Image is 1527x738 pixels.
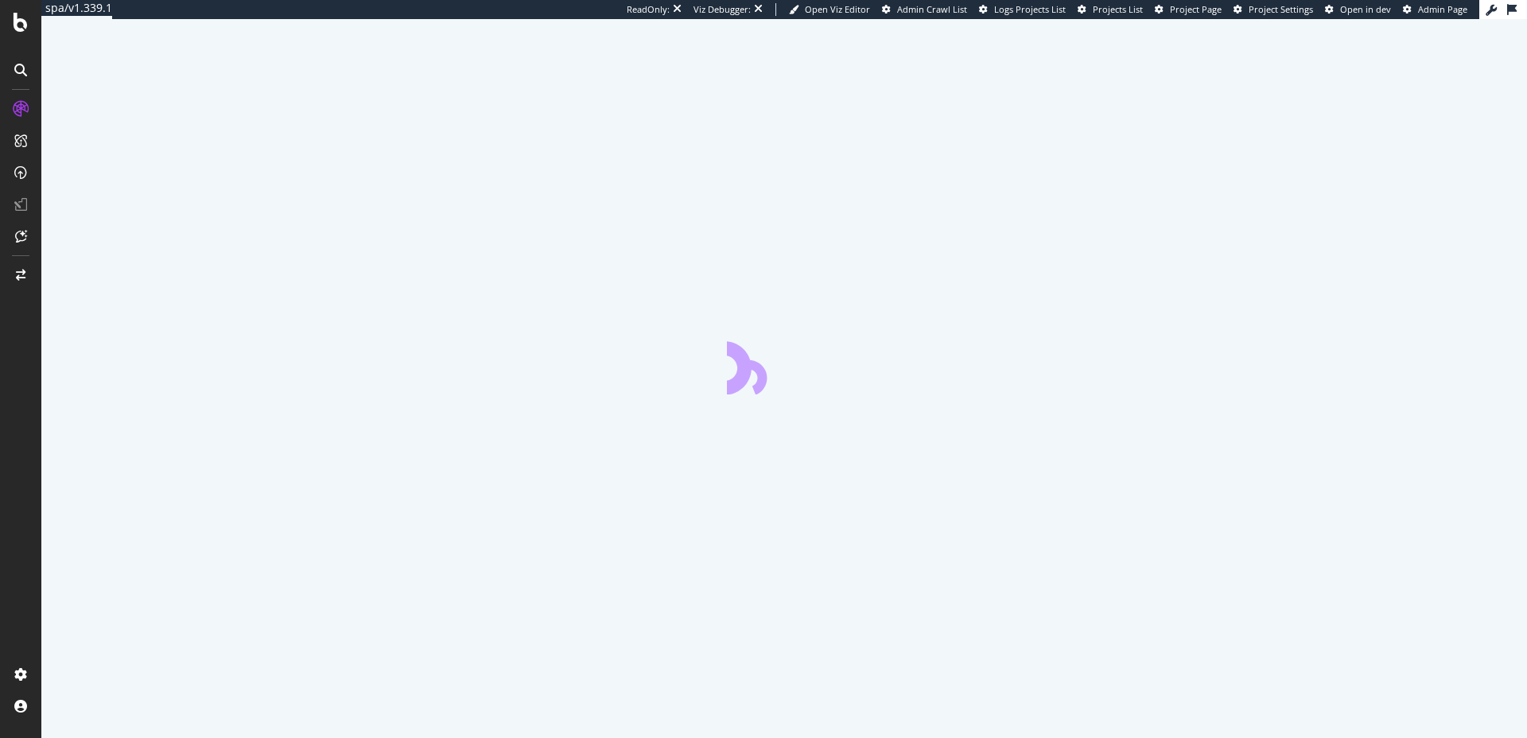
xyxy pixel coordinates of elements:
a: Open Viz Editor [789,3,870,16]
div: Viz Debugger: [694,3,751,16]
span: Logs Projects List [994,3,1066,15]
span: Admin Crawl List [897,3,967,15]
span: Project Page [1170,3,1222,15]
span: Projects List [1093,3,1143,15]
a: Logs Projects List [979,3,1066,16]
a: Admin Page [1403,3,1467,16]
a: Project Page [1155,3,1222,16]
div: ReadOnly: [627,3,670,16]
span: Admin Page [1418,3,1467,15]
span: Open in dev [1340,3,1391,15]
a: Open in dev [1325,3,1391,16]
a: Admin Crawl List [882,3,967,16]
span: Open Viz Editor [805,3,870,15]
span: Project Settings [1249,3,1313,15]
a: Projects List [1078,3,1143,16]
div: animation [727,337,841,394]
a: Project Settings [1234,3,1313,16]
